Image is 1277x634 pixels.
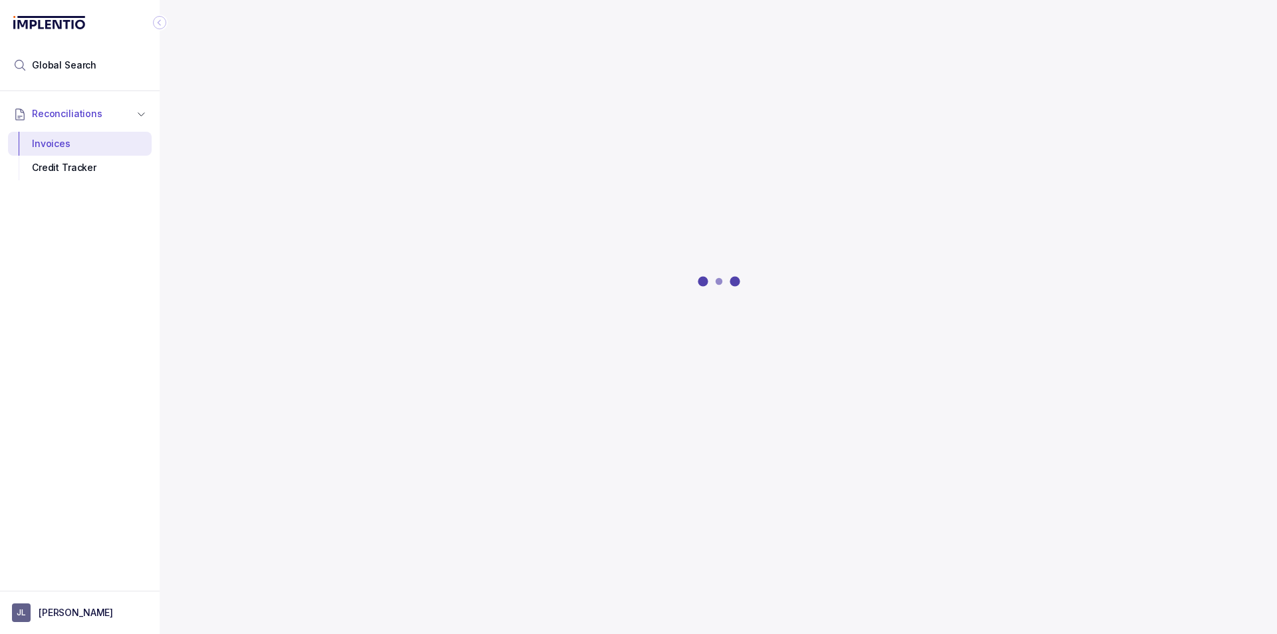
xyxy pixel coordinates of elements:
div: Invoices [19,132,141,156]
button: Reconciliations [8,99,152,128]
div: Collapse Icon [152,15,168,31]
span: User initials [12,603,31,622]
div: Credit Tracker [19,156,141,180]
p: [PERSON_NAME] [39,606,113,619]
span: Global Search [32,59,96,72]
div: Reconciliations [8,129,152,183]
span: Reconciliations [32,107,102,120]
button: User initials[PERSON_NAME] [12,603,148,622]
